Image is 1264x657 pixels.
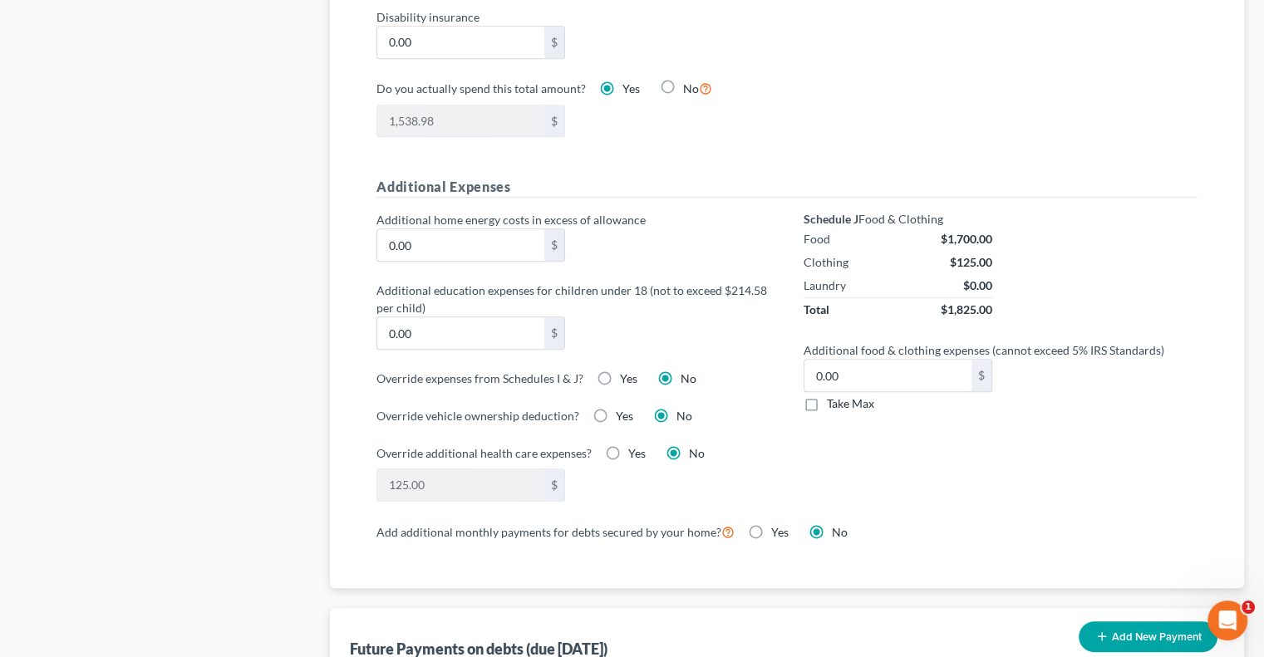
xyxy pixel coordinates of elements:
[376,177,1198,198] h5: Additional Expenses
[832,525,848,539] span: No
[544,317,564,349] div: $
[941,231,992,248] div: $1,700.00
[377,229,544,261] input: 0.00
[771,525,789,539] span: Yes
[1242,601,1255,614] span: 1
[368,8,779,26] label: Disability insurance
[795,341,1206,359] label: Additional food & clothing expenses (cannot exceed 5% IRS Standards)
[681,371,696,385] span: No
[377,105,544,137] input: 0.00
[804,254,848,271] div: Clothing
[804,211,992,228] div: Food & Clothing
[950,254,992,271] div: $125.00
[689,446,705,460] span: No
[1079,621,1217,652] button: Add New Payment
[804,302,829,318] div: Total
[368,211,779,228] label: Additional home energy costs in excess of allowance
[376,522,735,542] label: Add additional monthly payments for debts secured by your home?
[628,446,646,460] span: Yes
[544,27,564,58] div: $
[622,81,640,96] span: Yes
[376,407,579,424] label: Override vehicle ownership deduction?
[377,469,544,501] input: 0.00
[827,396,874,410] span: Take Max
[804,231,830,248] div: Food
[971,360,991,391] div: $
[544,469,564,501] div: $
[376,370,583,387] label: Override expenses from Schedules I & J?
[376,80,586,97] label: Do you actually spend this total amount?
[376,444,592,462] label: Override additional health care expenses?
[544,105,564,137] div: $
[683,81,699,96] span: No
[804,212,858,226] strong: Schedule J
[804,360,971,391] input: 0.00
[377,317,544,349] input: 0.00
[620,371,637,385] span: Yes
[963,277,992,294] div: $0.00
[804,277,846,294] div: Laundry
[1207,601,1247,640] iframe: Intercom live chat
[676,409,692,423] span: No
[368,282,779,316] label: Additional education expenses for children under 18 (not to exceed $214.58 per child)
[941,302,992,318] div: $1,825.00
[544,229,564,261] div: $
[616,409,633,423] span: Yes
[377,27,544,58] input: 0.00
